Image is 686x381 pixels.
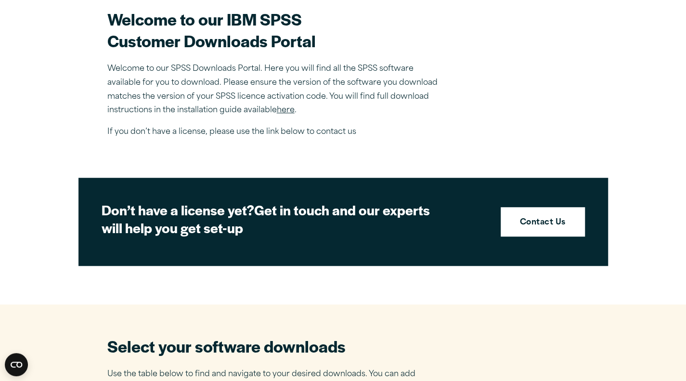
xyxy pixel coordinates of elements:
button: Open CMP widget [5,353,28,376]
p: If you don’t have a license, please use the link below to contact us [107,125,444,139]
p: Welcome to our SPSS Downloads Portal. Here you will find all the SPSS software available for you ... [107,62,444,118]
a: Contact Us [501,207,585,237]
h2: Welcome to our IBM SPSS Customer Downloads Portal [107,8,444,52]
h2: Get in touch and our experts will help you get set-up [102,201,439,237]
a: here [277,106,295,114]
strong: Don’t have a license yet? [102,200,254,219]
strong: Contact Us [520,217,566,229]
h2: Select your software downloads [107,335,430,357]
